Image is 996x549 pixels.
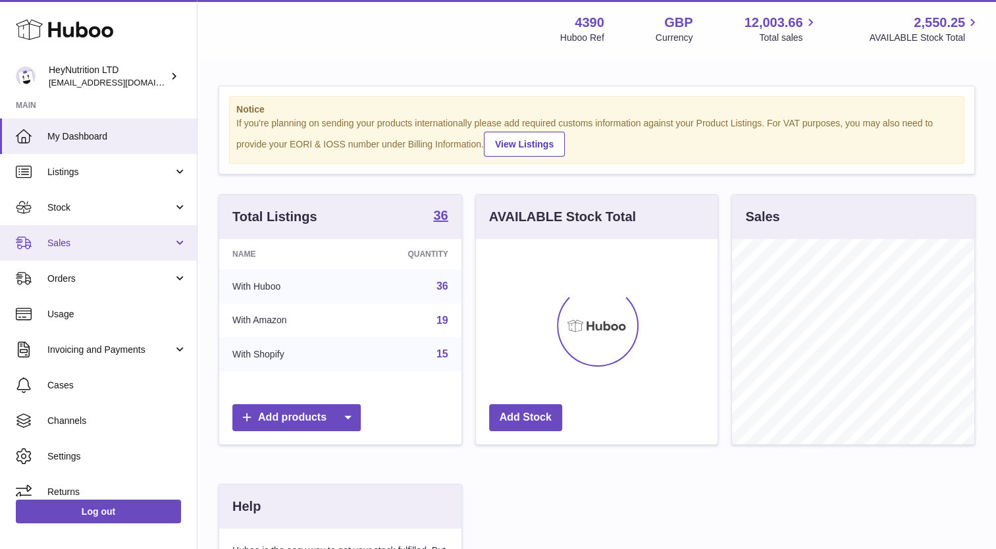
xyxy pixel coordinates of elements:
span: Sales [47,237,173,249]
span: [EMAIL_ADDRESS][DOMAIN_NAME] [49,77,194,88]
span: Total sales [759,32,818,44]
strong: Notice [236,103,957,116]
span: My Dashboard [47,130,187,143]
a: Add products [232,404,361,431]
td: With Shopify [219,337,352,371]
span: Invoicing and Payments [47,344,173,356]
span: Stock [47,201,173,214]
div: Huboo Ref [560,32,604,44]
img: info@heynutrition.com [16,66,36,86]
strong: 4390 [575,14,604,32]
a: 2,550.25 AVAILABLE Stock Total [869,14,980,44]
td: With Amazon [219,303,352,338]
span: Returns [47,486,187,498]
span: AVAILABLE Stock Total [869,32,980,44]
span: Orders [47,273,173,285]
a: Add Stock [489,404,562,431]
div: Currency [656,32,693,44]
a: Log out [16,500,181,523]
th: Name [219,239,352,269]
a: 12,003.66 Total sales [744,14,818,44]
h3: AVAILABLE Stock Total [489,208,636,226]
a: View Listings [484,132,565,157]
a: 19 [436,315,448,326]
strong: 36 [433,209,448,222]
span: 2,550.25 [914,14,965,32]
td: With Huboo [219,269,352,303]
div: HeyNutrition LTD [49,64,167,89]
h3: Total Listings [232,208,317,226]
strong: GBP [664,14,693,32]
a: 15 [436,348,448,359]
h3: Help [232,498,261,515]
span: Channels [47,415,187,427]
h3: Sales [745,208,779,226]
span: Usage [47,308,187,321]
div: If you're planning on sending your products internationally please add required customs informati... [236,117,957,157]
a: 36 [436,280,448,292]
span: Settings [47,450,187,463]
a: 36 [433,209,448,224]
span: Listings [47,166,173,178]
span: Cases [47,379,187,392]
span: 12,003.66 [744,14,802,32]
th: Quantity [352,239,461,269]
